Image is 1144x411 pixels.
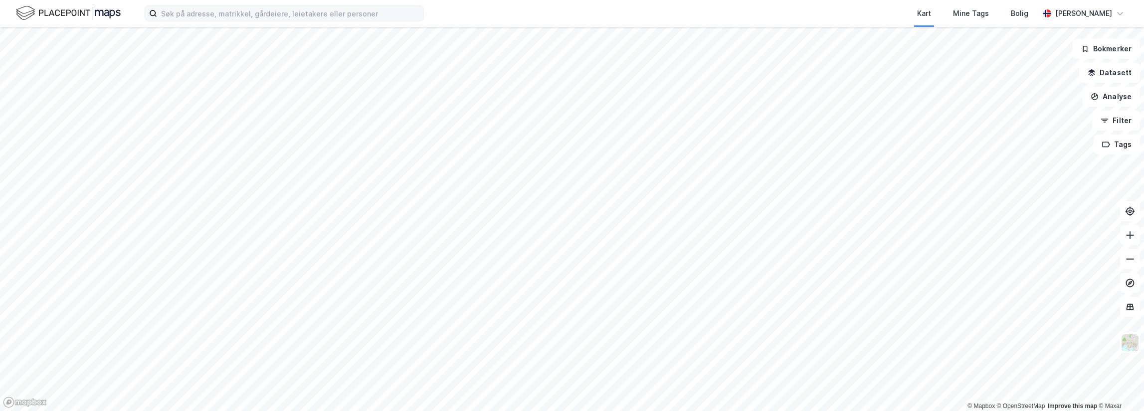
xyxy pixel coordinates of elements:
[16,4,121,22] img: logo.f888ab2527a4732fd821a326f86c7f29.svg
[1094,363,1144,411] iframe: Chat Widget
[917,7,931,19] div: Kart
[157,6,423,21] input: Søk på adresse, matrikkel, gårdeiere, leietakere eller personer
[953,7,989,19] div: Mine Tags
[1055,7,1112,19] div: [PERSON_NAME]
[1094,363,1144,411] div: Kontrollprogram for chat
[1011,7,1028,19] div: Bolig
